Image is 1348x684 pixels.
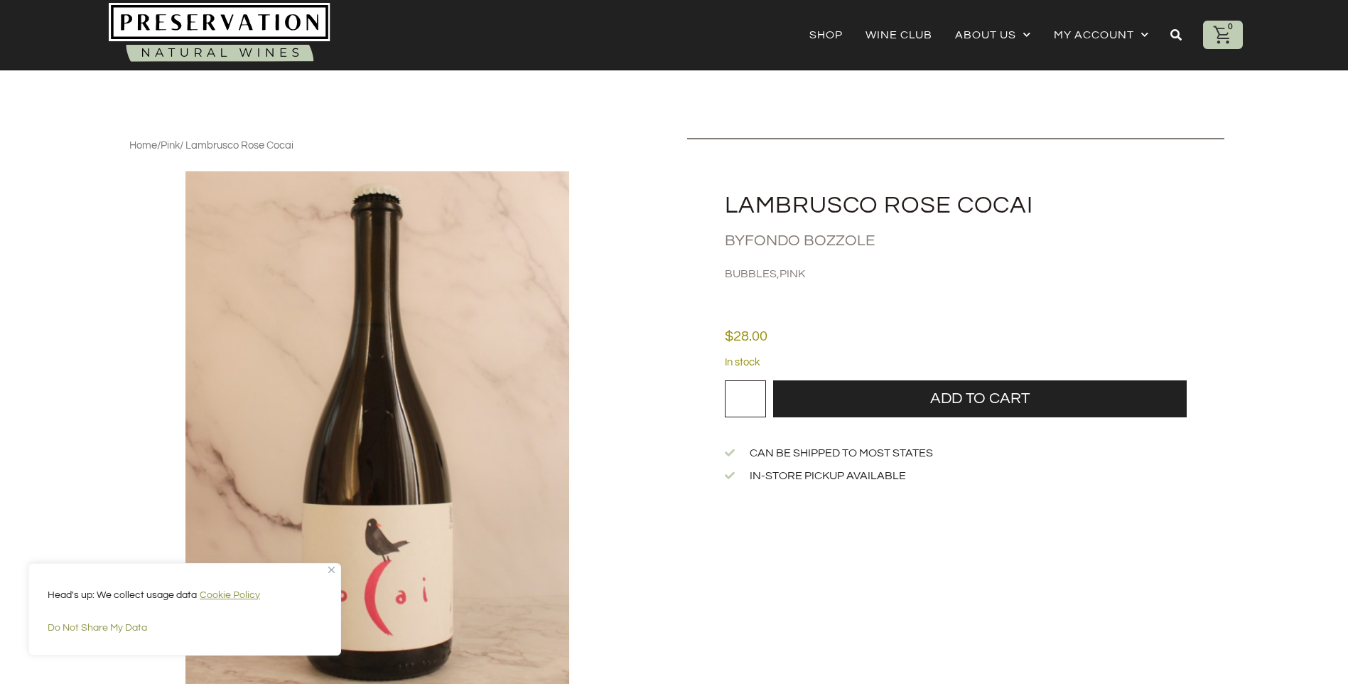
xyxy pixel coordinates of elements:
[48,615,322,641] button: Do Not Share My Data
[780,268,805,279] a: Pink
[745,233,875,249] a: Fondo Bozzole
[746,468,906,483] span: In-store Pickup Available
[161,140,180,151] a: Pink
[955,25,1031,45] a: About Us
[725,329,733,343] span: $
[725,268,777,279] a: Bubbles
[328,567,335,573] img: Close
[725,232,1224,250] h2: By
[725,329,767,343] bdi: 28.00
[109,3,330,66] img: Natural-organic-biodynamic-wine
[725,355,1187,370] p: In stock
[773,380,1187,417] button: Add to cart
[1054,25,1149,45] a: My account
[809,25,843,45] a: Shop
[48,587,322,604] p: Head's up: We collect usage data
[725,380,766,417] input: Product quantity
[866,25,932,45] a: Wine Club
[129,140,157,151] a: Home
[129,138,293,154] nav: Breadcrumb
[199,589,261,601] a: Cookie Policy
[809,25,1149,45] nav: Menu
[725,193,1224,218] h2: Lambrusco Rose Cocai
[725,264,1224,283] h2: ,
[746,445,933,461] span: Can be shipped to most states
[725,445,1187,461] a: Can be shipped to most states
[1224,21,1237,33] div: 0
